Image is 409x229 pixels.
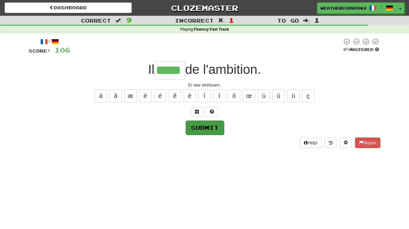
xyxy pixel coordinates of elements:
span: Il [148,62,155,77]
span: : [303,18,310,23]
button: ô [228,89,240,102]
a: WeatheredBrook2712 / [317,2,397,14]
button: ù [258,89,270,102]
a: Clozemaster [141,2,268,13]
button: Switch sentence to multiple choice alt+p [191,107,203,117]
button: é [154,89,166,102]
span: : [115,18,122,23]
button: à [95,89,107,102]
span: Correct [81,17,111,23]
span: 1 [314,16,320,24]
span: Incorrect [175,17,214,23]
button: ë [184,89,196,102]
span: 1 [229,16,234,24]
span: WeatheredBrook2712 [320,5,366,11]
button: û [272,89,285,102]
button: Help! [300,138,322,148]
div: Mastered [342,47,380,53]
div: / [29,38,70,45]
strong: Fluency Fast Track [194,27,229,32]
button: ç [302,89,314,102]
button: æ [124,89,137,102]
button: Single letter hint - you only get 1 per sentence and score half the points! alt+h [206,107,218,117]
button: â [109,89,122,102]
span: To go [277,17,299,23]
a: Dashboard [5,2,132,13]
div: Er war strebsam. [29,82,380,88]
button: Round history (alt+y) [325,138,337,148]
span: / [380,5,383,9]
span: 106 [55,46,70,54]
button: ê [169,89,181,102]
span: : [218,18,225,23]
button: œ [243,89,255,102]
button: è [139,89,151,102]
button: Report [355,138,380,148]
span: 0 % [343,47,349,52]
button: ü [287,89,300,102]
span: de l'ambition. [185,62,261,77]
span: 9 [126,16,132,24]
button: î [198,89,211,102]
button: Submit [186,121,224,135]
button: ï [213,89,225,102]
span: Score: [29,48,51,53]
